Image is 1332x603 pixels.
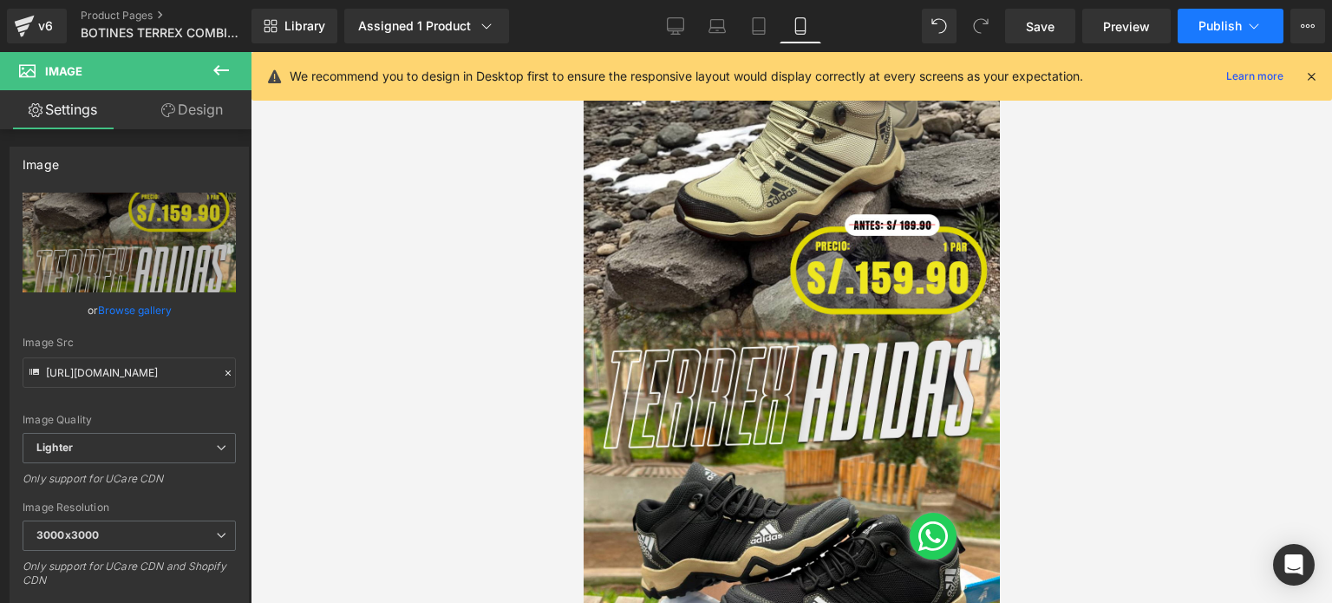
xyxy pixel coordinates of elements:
a: Mobile [780,9,821,43]
a: Laptop [696,9,738,43]
button: Publish [1178,9,1283,43]
div: Only support for UCare CDN and Shopify CDN [23,560,236,599]
button: Undo [922,9,957,43]
a: v6 [7,9,67,43]
div: Image Src [23,337,236,349]
b: 3000x3000 [36,528,99,541]
a: Browse gallery [98,295,172,325]
div: Image Quality [23,414,236,426]
p: We recommend you to design in Desktop first to ensure the responsive layout would display correct... [290,67,1083,86]
span: BOTINES TERREX COMBINADAS FB [81,26,247,40]
div: v6 [35,15,56,37]
input: Link [23,357,236,388]
button: More [1290,9,1325,43]
button: Redo [963,9,998,43]
a: Design [129,90,255,129]
a: Preview [1082,9,1171,43]
span: Save [1026,17,1054,36]
span: Publish [1198,19,1242,33]
a: Tablet [738,9,780,43]
div: or [23,301,236,319]
span: Image [45,64,82,78]
div: Only support for UCare CDN [23,472,236,497]
div: Image Resolution [23,501,236,514]
b: Lighter [36,441,73,454]
a: Desktop [655,9,696,43]
span: Preview [1103,17,1150,36]
a: Learn more [1219,66,1290,87]
a: New Library [251,9,337,43]
span: Library [284,18,325,34]
div: Open Intercom Messenger [1273,544,1315,586]
div: Image [23,147,59,172]
a: Product Pages [81,9,280,23]
div: Assigned 1 Product [358,17,495,35]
